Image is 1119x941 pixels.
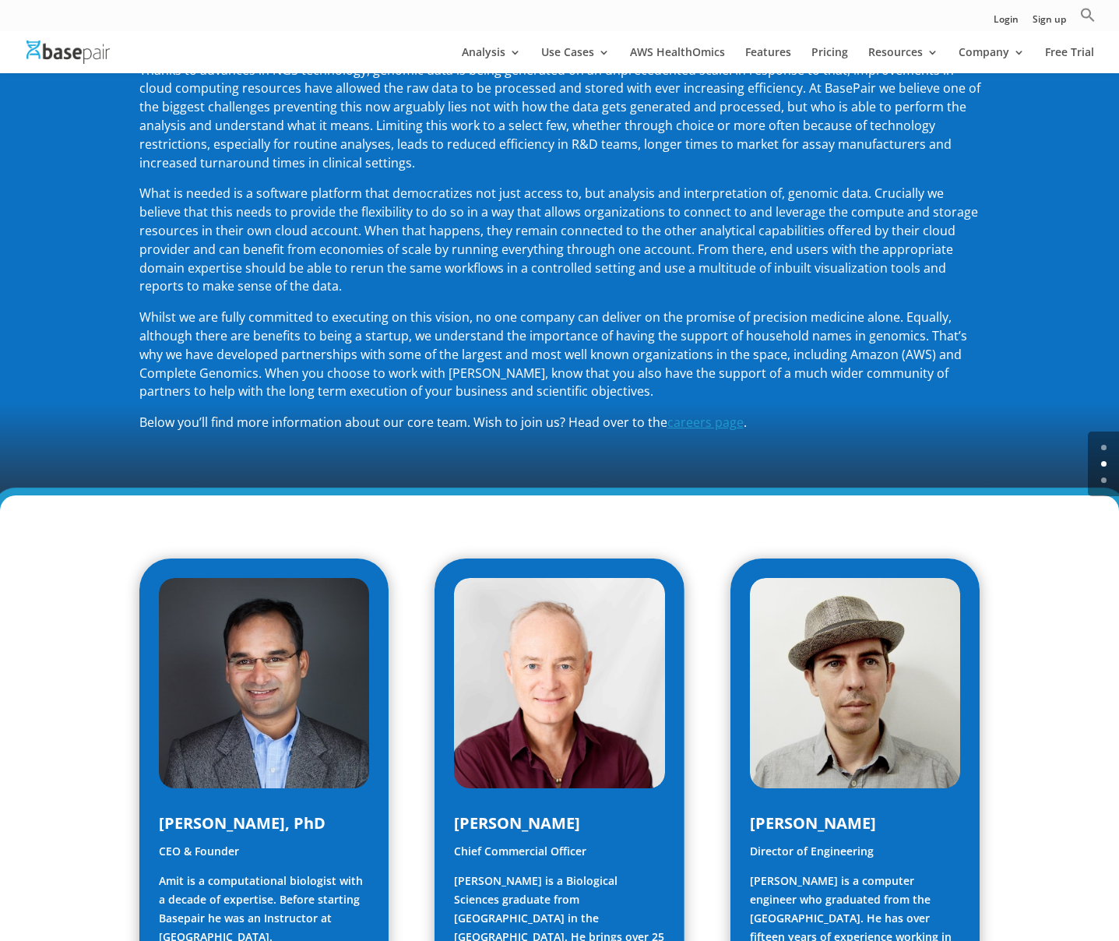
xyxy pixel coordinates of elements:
span: Below you’ll find more information about our core team. Wish to join us? Head over to the [139,414,667,431]
a: 1 [1101,461,1107,467]
a: Resources [868,47,938,73]
p: What is needed is a software platform that democratizes not just access to, but analysis and inte... [139,185,980,308]
a: 0 [1101,445,1107,450]
span: [PERSON_NAME] [750,812,876,834]
span: [PERSON_NAME], PhD [159,812,325,834]
p: Director of Engineering [750,842,960,872]
span: . [744,414,747,431]
a: Features [745,47,791,73]
a: Sign up [1033,15,1066,31]
p: CEO & Founder [159,842,369,872]
a: Login [994,15,1019,31]
a: Analysis [462,47,521,73]
a: Pricing [811,47,848,73]
a: careers page [667,414,744,431]
span: [PERSON_NAME] [454,812,580,834]
a: Search Icon Link [1080,7,1096,31]
a: Company [959,47,1025,73]
a: Use Cases [541,47,610,73]
p: Chief Commercial Officer [454,842,664,872]
a: 2 [1101,478,1107,483]
span: Whilst we are fully committed to executing on this vision, no one company can deliver on the prom... [139,308,967,400]
span: Thanks to advances in NGS technology, genomic data is being generated on an unprecedented scale. ... [139,62,980,171]
a: Free Trial [1045,47,1094,73]
a: AWS HealthOmics [630,47,725,73]
svg: Search [1080,7,1096,23]
img: Basepair [26,41,110,63]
